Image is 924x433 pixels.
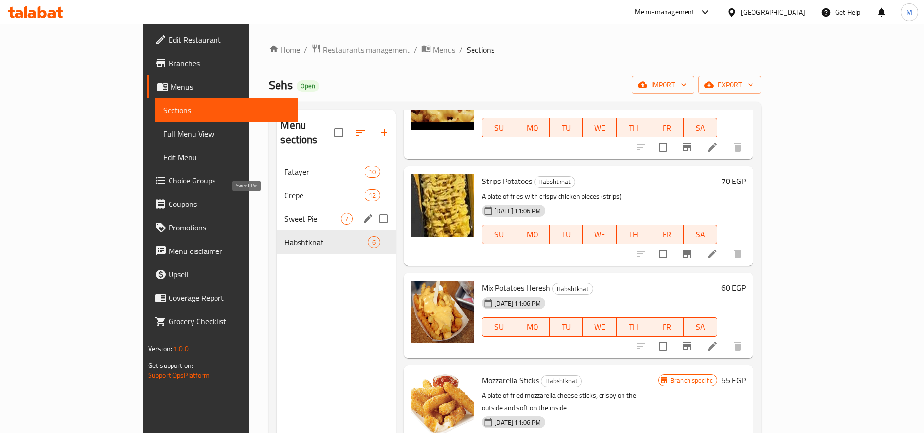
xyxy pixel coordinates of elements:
[688,228,713,242] span: SA
[365,191,380,200] span: 12
[365,167,380,177] span: 10
[147,310,298,333] a: Grocery Checklist
[654,228,680,242] span: FR
[169,198,290,210] span: Coupons
[535,176,575,187] span: Habshtknat
[684,118,717,137] button: SA
[459,44,463,56] li: /
[640,79,687,91] span: import
[147,239,298,263] a: Menu disclaimer
[482,118,516,137] button: SU
[147,75,298,98] a: Menus
[284,189,365,201] span: Crepe
[169,34,290,46] span: Edit Restaurant
[726,242,750,266] button: delete
[284,213,341,225] span: Sweet Pie
[284,166,365,178] span: Fatayer
[520,121,546,135] span: MO
[553,283,593,295] span: Habshtknat
[617,317,650,337] button: TH
[297,80,319,92] div: Open
[349,121,372,144] span: Sort sections
[906,7,912,18] span: M
[684,317,717,337] button: SA
[482,190,717,203] p: A plate of fries with crispy chicken pieces (strips)
[617,118,650,137] button: TH
[277,160,396,183] div: Fatayer10
[707,341,718,352] a: Edit menu item
[482,389,658,414] p: A plate of fried mozzarella cheese sticks, crispy on the outside and soft on the inside
[726,335,750,358] button: delete
[621,228,646,242] span: TH
[632,76,694,94] button: import
[277,156,396,258] nav: Menu sections
[554,320,580,334] span: TU
[365,189,380,201] div: items
[675,136,699,159] button: Branch-specific-item
[587,320,613,334] span: WE
[653,244,673,264] span: Select to update
[482,280,550,295] span: Mix Potatoes Heresh
[654,121,680,135] span: FR
[155,98,298,122] a: Sections
[486,121,512,135] span: SU
[311,44,410,56] a: Restaurants management
[741,7,805,18] div: [GEOGRAPHIC_DATA]
[147,169,298,192] a: Choice Groups
[341,213,353,225] div: items
[173,342,189,355] span: 1.0.0
[147,192,298,216] a: Coupons
[482,317,516,337] button: SU
[675,242,699,266] button: Branch-specific-item
[726,136,750,159] button: delete
[635,6,695,18] div: Menu-management
[169,175,290,186] span: Choice Groups
[280,118,334,147] h2: Menu sections
[706,79,753,91] span: export
[169,222,290,233] span: Promotions
[541,375,581,387] span: Habshtknat
[365,166,380,178] div: items
[583,317,617,337] button: WE
[148,342,172,355] span: Version:
[721,373,746,387] h6: 55 EGP
[304,44,307,56] li: /
[554,228,580,242] span: TU
[486,228,512,242] span: SU
[550,225,583,244] button: TU
[372,121,396,144] button: Add section
[328,122,349,143] span: Select all sections
[653,137,673,158] span: Select to update
[491,418,545,427] span: [DATE] 11:06 PM
[323,44,410,56] span: Restaurants management
[587,121,613,135] span: WE
[482,225,516,244] button: SU
[277,183,396,207] div: Crepe12
[650,118,684,137] button: FR
[721,281,746,295] h6: 60 EGP
[277,230,396,254] div: Habshtknat6
[654,320,680,334] span: FR
[284,236,368,248] span: Habshtknat
[147,286,298,310] a: Coverage Report
[491,299,545,308] span: [DATE] 11:06 PM
[552,283,593,295] div: Habshtknat
[516,118,550,137] button: MO
[520,320,546,334] span: MO
[707,248,718,260] a: Edit menu item
[169,292,290,304] span: Coverage Report
[414,44,417,56] li: /
[163,128,290,139] span: Full Menu View
[467,44,494,56] span: Sections
[368,236,380,248] div: items
[169,245,290,257] span: Menu disclaimer
[361,211,375,226] button: edit
[550,317,583,337] button: TU
[147,51,298,75] a: Branches
[269,44,761,56] nav: breadcrumb
[621,121,646,135] span: TH
[698,76,761,94] button: export
[147,28,298,51] a: Edit Restaurant
[155,122,298,145] a: Full Menu View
